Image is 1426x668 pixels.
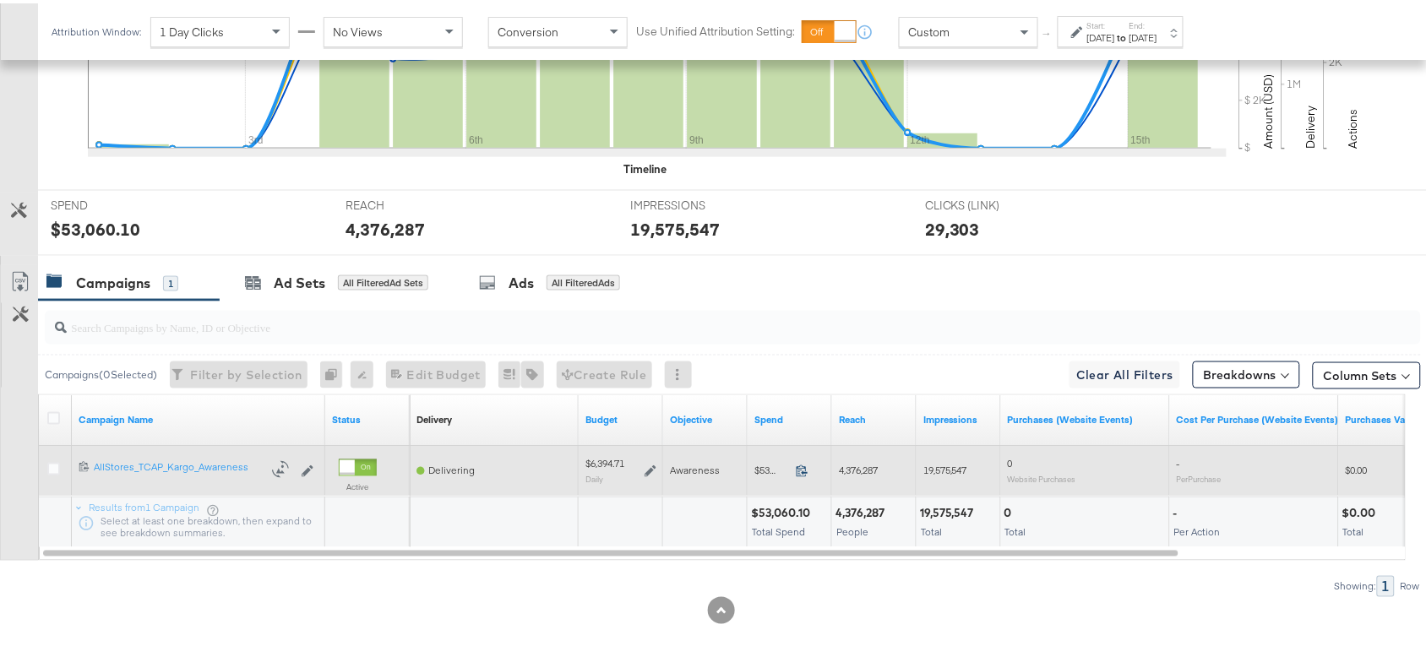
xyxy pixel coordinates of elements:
[1076,361,1173,383] span: Clear All Filters
[630,214,720,238] div: 19,575,547
[670,461,720,474] span: Awareness
[333,21,383,36] span: No Views
[754,461,789,474] span: $53,060.10
[1377,573,1395,594] div: 1
[908,21,950,36] span: Custom
[76,270,150,290] div: Campaigns
[1177,471,1222,481] sub: Per Purchase
[1115,28,1129,41] strong: to
[94,458,263,471] div: AllStores_TCAP_Kargo_Awareness
[1304,102,1319,145] text: Delivery
[51,23,142,35] div: Attribution Window:
[416,410,452,424] div: Delivery
[509,270,534,290] div: Ads
[346,214,425,238] div: 4,376,287
[1008,454,1013,467] span: 0
[1129,17,1157,28] label: End:
[921,523,942,535] span: Total
[1069,358,1180,385] button: Clear All Filters
[45,364,157,379] div: Campaigns ( 0 Selected)
[585,410,656,424] a: The maximum amount you're willing to spend on your ads, on average each day or over the lifetime ...
[754,410,825,424] a: The total amount spent to date.
[836,523,868,535] span: People
[925,214,980,238] div: 29,303
[1008,410,1163,424] a: The number of times a purchase was made tracked by your Custom Audience pixel on your website aft...
[1313,359,1421,386] button: Column Sets
[925,194,1052,210] span: CLICKS (LINK)
[1342,502,1381,519] div: $0.00
[274,270,325,290] div: Ad Sets
[1174,523,1221,535] span: Per Action
[835,502,890,519] div: 4,376,287
[346,194,472,210] span: REACH
[1346,461,1368,474] span: $0.00
[636,20,795,36] label: Use Unified Attribution Setting:
[79,410,318,424] a: Your campaign name.
[1400,578,1421,589] div: Row
[923,410,994,424] a: The number of times your ad was served. On mobile apps an ad is counted as served the first time ...
[160,21,224,36] span: 1 Day Clicks
[67,301,1296,334] input: Search Campaigns by Name, ID or Objective
[751,502,815,519] div: $53,060.10
[1087,17,1115,28] label: Start:
[498,21,558,36] span: Conversion
[1343,523,1364,535] span: Total
[1193,358,1300,385] button: Breakdowns
[339,479,377,490] label: Active
[1087,28,1115,41] div: [DATE]
[920,502,979,519] div: 19,575,547
[547,272,620,287] div: All Filtered Ads
[1173,502,1183,519] div: -
[1129,28,1157,41] div: [DATE]
[839,410,910,424] a: The number of people your ad was served to.
[163,273,178,288] div: 1
[623,158,667,174] div: Timeline
[630,194,757,210] span: IMPRESSIONS
[1346,106,1361,145] text: Actions
[428,461,475,474] span: Delivering
[1177,454,1180,467] span: -
[320,358,351,385] div: 0
[585,471,603,481] sub: Daily
[1004,502,1017,519] div: 0
[1261,71,1276,145] text: Amount (USD)
[1040,29,1056,35] span: ↑
[752,523,805,535] span: Total Spend
[839,461,878,474] span: 4,376,287
[332,410,403,424] a: Shows the current state of your Ad Campaign.
[1177,410,1339,424] a: The average cost for each purchase tracked by your Custom Audience pixel on your website after pe...
[1008,471,1076,481] sub: Website Purchases
[923,461,967,474] span: 19,575,547
[338,272,428,287] div: All Filtered Ad Sets
[1005,523,1026,535] span: Total
[670,410,741,424] a: Your campaign's objective.
[416,410,452,424] a: Reflects the ability of your Ad Campaign to achieve delivery based on ad states, schedule and bud...
[1334,578,1377,589] div: Showing:
[51,194,177,210] span: SPEND
[94,458,263,478] a: AllStores_TCAP_Kargo_Awareness
[51,214,140,238] div: $53,060.10
[585,454,624,468] div: $6,394.71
